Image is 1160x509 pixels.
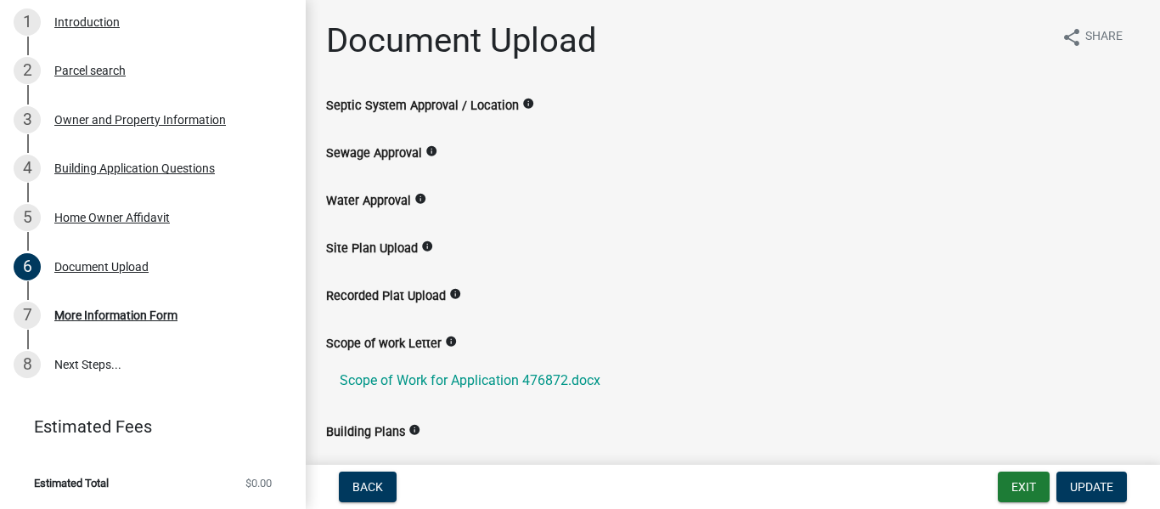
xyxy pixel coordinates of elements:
i: share [1061,27,1082,48]
div: 7 [14,302,41,329]
div: Introduction [54,16,120,28]
i: info [421,240,433,252]
div: 4 [14,155,41,182]
div: 5 [14,204,41,231]
span: Update [1070,480,1113,494]
label: Septic System Approval / Location [326,100,519,112]
div: 3 [14,106,41,133]
i: info [449,288,461,300]
button: shareShare [1048,20,1136,54]
label: Sewage Approval [326,148,422,160]
i: info [445,336,457,348]
span: Back [352,480,383,494]
div: Parcel search [54,65,126,76]
button: Exit [998,472,1050,502]
button: Back [339,472,397,502]
label: Water Approval [326,195,411,207]
span: Estimated Total [34,478,109,489]
div: 2 [14,57,41,84]
div: Owner and Property Information [54,114,226,126]
label: Building Plans [326,427,405,438]
i: info [425,145,437,157]
label: Scope of work Letter [326,338,442,350]
i: info [522,98,534,110]
label: Recorded Plat Upload [326,291,446,303]
a: Scope of Work for Application 476872.docx [326,360,1140,401]
a: Estimated Fees [14,410,279,444]
h1: Document Upload [326,20,597,61]
div: 8 [14,351,41,378]
span: Share [1085,27,1123,48]
span: $0.00 [245,478,272,489]
div: Building Application Questions [54,162,215,174]
div: 1 [14,8,41,36]
div: Document Upload [54,261,149,273]
div: 6 [14,253,41,280]
i: info [414,193,426,205]
label: Site Plan Upload [326,243,418,255]
a: Garage-Carport-Storage Areas - [PERSON_NAME] - 166 Arrowhead Tr.pdf [326,449,1140,489]
div: More Information Form [54,309,177,321]
button: Update [1056,472,1127,502]
i: info [408,424,420,436]
div: Home Owner Affidavit [54,212,170,223]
